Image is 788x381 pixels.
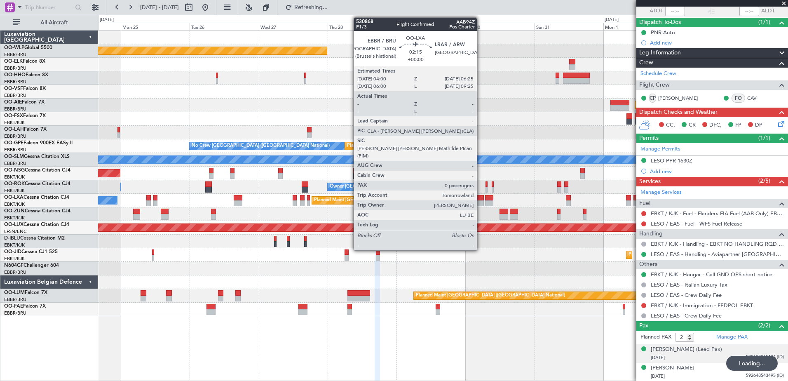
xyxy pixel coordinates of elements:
[4,113,46,118] a: OO-FSXFalcon 7X
[758,134,770,142] span: (1/1)
[4,168,70,173] a: OO-NSGCessna Citation CJ4
[192,140,330,152] div: No Crew [GEOGRAPHIC_DATA] ([GEOGRAPHIC_DATA] National)
[639,80,670,90] span: Flight Crew
[4,141,23,146] span: OO-GPE
[735,121,741,129] span: FP
[4,127,24,132] span: OO-LAH
[4,100,22,105] span: OO-AIE
[665,6,685,16] input: --:--
[4,263,59,268] a: N604GFChallenger 604
[639,58,653,68] span: Crew
[4,120,25,126] a: EBKT/KJK
[281,1,331,14] button: Refreshing...
[639,134,659,143] span: Permits
[709,121,722,129] span: DFC,
[651,271,772,278] a: EBKT / KJK - Hangar - Call GND OPS short notice
[4,45,52,50] a: OO-WLPGlobal 5500
[4,133,26,139] a: EBBR/BRU
[140,4,179,11] span: [DATE] - [DATE]
[4,209,70,214] a: OO-ZUNCessna Citation CJ4
[639,48,681,58] span: Leg Information
[746,354,784,361] span: 592623265194 (ID)
[4,160,26,167] a: EBBR/BRU
[747,94,766,102] a: CAV
[658,94,698,102] a: [PERSON_NAME]
[4,290,47,295] a: OO-LUMFalcon 7X
[4,228,27,235] a: LFSN/ENC
[651,251,784,258] a: LESO / EAS - Handling - Aviapartner [GEOGRAPHIC_DATA] LESO / EAS
[639,177,661,186] span: Services
[639,199,650,208] span: Fuel
[4,263,23,268] span: N604GF
[689,121,696,129] span: CR
[761,7,775,15] span: ALDT
[4,154,70,159] a: OO-SLMCessna Citation XLS
[651,312,722,319] a: LESO / EAS - Crew Daily Fee
[651,220,742,227] a: LESO / EAS - Fuel - WFS Fuel Release
[650,168,784,175] div: Add new
[4,100,45,105] a: OO-AIEFalcon 7X
[294,5,328,10] span: Refreshing...
[21,20,87,26] span: All Aircraft
[4,181,70,186] a: OO-ROKCessna Citation CJ4
[190,23,258,30] div: Tue 26
[314,194,463,207] div: Planned Maint [GEOGRAPHIC_DATA] ([GEOGRAPHIC_DATA] National)
[640,333,671,341] label: Planned PAX
[651,157,692,164] div: LESO PPR 1630Z
[603,23,672,30] div: Mon 1
[4,304,23,309] span: OO-FAE
[639,321,648,331] span: Pax
[732,94,745,103] div: FO
[651,292,722,299] a: LESO / EAS - Crew Daily Fee
[4,79,26,85] a: EBBR/BRU
[4,65,26,71] a: EBBR/BRU
[4,195,23,200] span: OO-LXA
[651,29,675,36] div: PNR Auto
[758,18,770,26] span: (1/1)
[666,121,675,129] span: CC,
[649,94,656,103] div: CP
[4,106,26,112] a: EBBR/BRU
[650,39,784,46] div: Add new
[640,145,680,153] a: Manage Permits
[4,242,25,248] a: EBKT/KJK
[4,249,21,254] span: OO-JID
[4,310,26,316] a: EBBR/BRU
[330,181,441,193] div: Owner [GEOGRAPHIC_DATA]-[GEOGRAPHIC_DATA]
[726,356,778,371] div: Loading...
[640,70,676,78] a: Schedule Crew
[651,281,727,288] a: LESO / EAS - Italian Luxury Tax
[651,302,753,309] a: EBKT / KJK - Immigration - FEDPOL EBKT
[605,16,619,24] div: [DATE]
[651,364,694,372] div: [PERSON_NAME]
[4,269,26,275] a: EBBR/BRU
[651,210,784,217] a: EBKT / KJK - Fuel - Flanders FIA Fuel (AAB Only) EBKT / KJK
[4,59,45,64] a: OO-ELKFalcon 8X
[640,188,682,197] a: Manage Services
[639,18,681,27] span: Dispatch To-Dos
[416,289,565,302] div: Planned Maint [GEOGRAPHIC_DATA] ([GEOGRAPHIC_DATA] National)
[4,127,47,132] a: OO-LAHFalcon 7X
[755,121,762,129] span: DP
[4,52,26,58] a: EBBR/BRU
[639,260,657,269] span: Others
[716,333,748,341] a: Manage PAX
[396,23,465,30] div: Fri 29
[758,321,770,330] span: (2/2)
[4,168,25,173] span: OO-NSG
[4,209,25,214] span: OO-ZUN
[4,296,26,303] a: EBBR/BRU
[466,23,535,30] div: Sat 30
[328,23,396,30] div: Thu 28
[650,7,663,15] span: ATOT
[4,147,26,153] a: EBBR/BRU
[639,229,663,239] span: Handling
[419,208,515,220] div: Planned Maint Kortrijk-[GEOGRAPHIC_DATA]
[25,1,73,14] input: Trip Number
[4,215,25,221] a: EBKT/KJK
[347,140,496,152] div: Planned Maint [GEOGRAPHIC_DATA] ([GEOGRAPHIC_DATA] National)
[746,372,784,379] span: 592648543495 (ID)
[651,240,784,247] a: EBKT / KJK - Handling - EBKT NO HANDLING RQD FOR CJ
[4,59,23,64] span: OO-ELK
[651,373,665,379] span: [DATE]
